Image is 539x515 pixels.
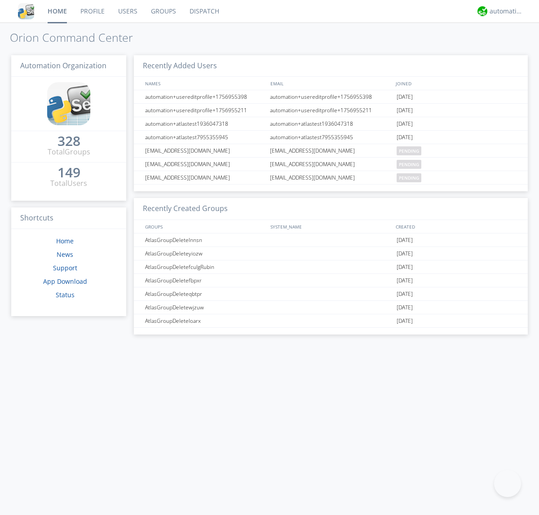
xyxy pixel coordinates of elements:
[56,237,74,245] a: Home
[134,301,528,314] a: AtlasGroupDeletewjzuw[DATE]
[143,274,267,287] div: AtlasGroupDeletefbpxr
[397,117,413,131] span: [DATE]
[143,131,267,144] div: automation+atlastest7955355945
[134,247,528,260] a: AtlasGroupDeleteyiozw[DATE]
[143,287,267,300] div: AtlasGroupDeleteqbtpr
[134,104,528,117] a: automation+usereditprofile+1756955211automation+usereditprofile+1756955211[DATE]
[134,274,528,287] a: AtlasGroupDeletefbpxr[DATE]
[134,55,528,77] h3: Recently Added Users
[134,131,528,144] a: automation+atlastest7955355945automation+atlastest7955355945[DATE]
[134,158,528,171] a: [EMAIL_ADDRESS][DOMAIN_NAME][EMAIL_ADDRESS][DOMAIN_NAME]pending
[143,314,267,327] div: AtlasGroupDeleteloarx
[143,104,267,117] div: automation+usereditprofile+1756955211
[20,61,106,70] span: Automation Organization
[143,260,267,273] div: AtlasGroupDeletefculgRubin
[397,314,413,328] span: [DATE]
[50,178,87,189] div: Total Users
[48,147,90,157] div: Total Groups
[143,233,267,246] div: AtlasGroupDeletelnnsn
[11,207,126,229] h3: Shortcuts
[134,90,528,104] a: automation+usereditprofile+1756955398automation+usereditprofile+1756955398[DATE]
[143,144,267,157] div: [EMAIL_ADDRESS][DOMAIN_NAME]
[397,301,413,314] span: [DATE]
[268,104,394,117] div: automation+usereditprofile+1756955211
[143,171,267,184] div: [EMAIL_ADDRESS][DOMAIN_NAME]
[268,117,394,130] div: automation+atlastest1936047318
[57,250,73,259] a: News
[268,131,394,144] div: automation+atlastest7955355945
[143,117,267,130] div: automation+atlastest1936047318
[494,470,521,497] iframe: Toggle Customer Support
[134,287,528,301] a: AtlasGroupDeleteqbtpr[DATE]
[397,247,413,260] span: [DATE]
[397,260,413,274] span: [DATE]
[143,247,267,260] div: AtlasGroupDeleteyiozw
[57,168,80,177] div: 149
[268,171,394,184] div: [EMAIL_ADDRESS][DOMAIN_NAME]
[57,136,80,147] a: 328
[134,260,528,274] a: AtlasGroupDeletefculgRubin[DATE]
[397,146,421,155] span: pending
[143,77,266,90] div: NAMES
[397,274,413,287] span: [DATE]
[268,90,394,103] div: automation+usereditprofile+1756955398
[57,136,80,145] div: 328
[56,291,75,299] a: Status
[134,117,528,131] a: automation+atlastest1936047318automation+atlastest1936047318[DATE]
[134,314,528,328] a: AtlasGroupDeleteloarx[DATE]
[397,131,413,144] span: [DATE]
[397,90,413,104] span: [DATE]
[397,160,421,169] span: pending
[477,6,487,16] img: d2d01cd9b4174d08988066c6d424eccd
[268,158,394,171] div: [EMAIL_ADDRESS][DOMAIN_NAME]
[134,233,528,247] a: AtlasGroupDeletelnnsn[DATE]
[57,168,80,178] a: 149
[397,173,421,182] span: pending
[397,104,413,117] span: [DATE]
[143,220,266,233] div: GROUPS
[18,3,34,19] img: cddb5a64eb264b2086981ab96f4c1ba7
[393,77,519,90] div: JOINED
[47,82,90,125] img: cddb5a64eb264b2086981ab96f4c1ba7
[268,144,394,157] div: [EMAIL_ADDRESS][DOMAIN_NAME]
[393,220,519,233] div: CREATED
[53,264,77,272] a: Support
[134,171,528,185] a: [EMAIL_ADDRESS][DOMAIN_NAME][EMAIL_ADDRESS][DOMAIN_NAME]pending
[143,301,267,314] div: AtlasGroupDeletewjzuw
[268,220,393,233] div: SYSTEM_NAME
[397,287,413,301] span: [DATE]
[397,233,413,247] span: [DATE]
[268,77,393,90] div: EMAIL
[43,277,87,286] a: App Download
[134,144,528,158] a: [EMAIL_ADDRESS][DOMAIN_NAME][EMAIL_ADDRESS][DOMAIN_NAME]pending
[490,7,523,16] div: automation+atlas
[143,90,267,103] div: automation+usereditprofile+1756955398
[143,158,267,171] div: [EMAIL_ADDRESS][DOMAIN_NAME]
[134,198,528,220] h3: Recently Created Groups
